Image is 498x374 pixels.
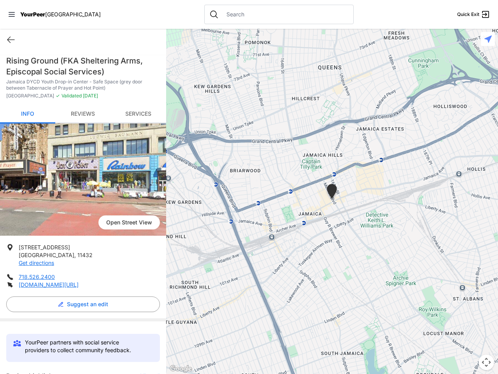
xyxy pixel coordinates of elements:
[67,300,108,308] span: Suggest an edit
[19,273,55,280] a: 718.526.2400
[457,10,490,19] a: Quick Exit
[55,105,110,123] a: Reviews
[25,339,144,354] p: YourPeer partners with social service providers to collect community feedback.
[19,252,74,258] span: [GEOGRAPHIC_DATA]
[457,11,479,18] span: Quick Exit
[20,12,101,17] a: YourPeer[GEOGRAPHIC_DATA]
[325,184,338,201] div: Jamaica DYCD Youth Drop-in Center - Safe Space (grey door between Tabernacle of Prayer and Hot Po...
[19,281,79,288] a: [DOMAIN_NAME][URL]
[56,93,60,99] span: ✓
[6,93,54,99] span: [GEOGRAPHIC_DATA]
[82,93,98,99] span: [DATE]
[6,79,160,91] p: Jamaica DYCD Youth Drop-in Center - Safe Space (grey door between Tabernacle of Prayer and Hot Po...
[168,364,194,374] a: Open this area in Google Maps (opens a new window)
[6,296,160,312] button: Suggest an edit
[19,259,54,266] a: Get directions
[110,105,166,123] a: Services
[19,244,70,251] span: [STREET_ADDRESS]
[222,11,349,18] input: Search
[45,11,101,18] span: [GEOGRAPHIC_DATA]
[168,364,194,374] img: Google
[77,252,93,258] span: 11432
[20,11,45,18] span: YourPeer
[74,252,76,258] span: ,
[61,93,82,99] span: Validated
[479,355,494,370] button: Map camera controls
[98,215,160,229] span: Open Street View
[6,55,160,77] h1: Rising Ground (FKA Sheltering Arms, Episcopal Social Services)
